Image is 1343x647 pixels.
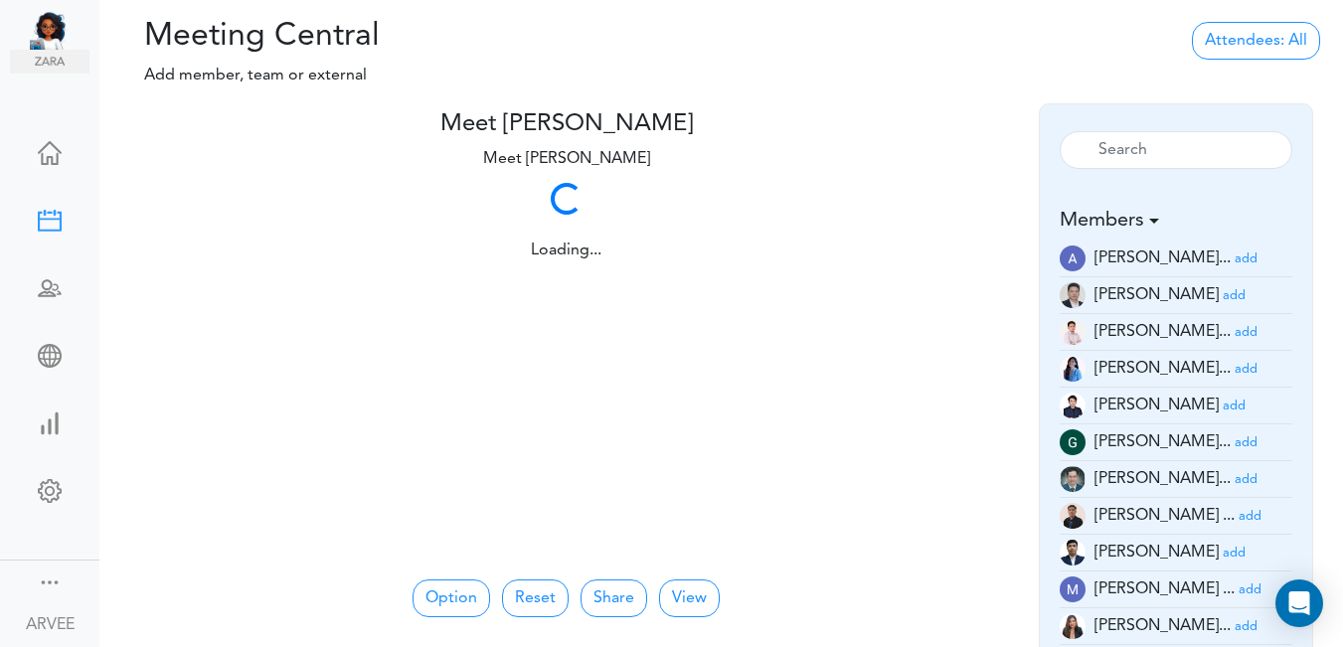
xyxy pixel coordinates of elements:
small: add [1235,436,1258,449]
small: add [1223,547,1246,560]
a: Attendees: All [1192,22,1320,60]
small: add [1239,583,1261,596]
img: t+ebP8ENxXARE3R9ZYAAAAASUVORK5CYII= [1060,613,1086,639]
li: Tax Admin (e.dayan@unified-accounting.com) [1060,388,1293,424]
div: Change Settings [10,479,89,499]
li: Tax Accountant (mc.cabasan@unified-accounting.com) [1060,608,1293,645]
small: add [1235,326,1258,339]
span: [PERSON_NAME] ... [1094,581,1235,597]
img: wEqpdqGJg0NqAAAAABJRU5ErkJggg== [1060,429,1086,455]
small: add [1223,400,1246,412]
span: [PERSON_NAME]... [1094,434,1231,450]
p: Add member, team or external [114,64,499,87]
small: add [1235,252,1258,265]
img: zara.png [10,50,89,74]
h2: Meeting Central [114,18,499,56]
a: add [1239,508,1261,524]
a: add [1235,471,1258,487]
span: [PERSON_NAME]... [1094,471,1231,487]
a: add [1223,398,1246,413]
img: Unified Global - Powered by TEAMCAL AI [30,10,89,50]
input: Search [1060,131,1293,169]
a: add [1235,618,1258,634]
span: [PERSON_NAME] [1094,287,1219,303]
span: [PERSON_NAME] [1094,545,1219,561]
div: Share Meeting Link [10,344,89,364]
button: View [659,579,720,617]
a: ARVEE [2,600,97,645]
img: 9k= [1060,503,1086,529]
small: add [1239,510,1261,523]
div: Home [10,141,89,161]
li: Tax Manager (g.magsino@unified-accounting.com) [1060,424,1293,461]
a: add [1235,361,1258,377]
a: Change side menu [38,570,62,598]
span: [PERSON_NAME]... [1094,618,1231,634]
small: add [1235,620,1258,633]
div: ARVEE [26,613,75,637]
li: Tax Admin (i.herrera@unified-accounting.com) [1060,461,1293,498]
a: add [1235,324,1258,340]
a: Share [581,579,647,617]
div: Create Meeting [10,209,89,229]
h4: Meet [PERSON_NAME] [198,110,934,139]
div: View Insights [10,411,89,431]
a: Change Settings [10,469,89,517]
p: Meet [PERSON_NAME] [198,147,934,171]
a: add [1239,581,1261,597]
img: 2Q== [1060,356,1086,382]
a: add [1235,434,1258,450]
img: 2Q== [1060,466,1086,492]
div: Loading... [198,175,934,262]
small: add [1235,473,1258,486]
h5: Members [1060,209,1293,233]
img: oYmRaigo6CGHQoVEE68UKaYmSv3mcdPtBqv6mR0IswoELyKVAGpf2awGYjY1lJF3I6BneypHs55I8hk2WCirnQq9SYxiZpiWh... [1060,540,1086,566]
span: [PERSON_NAME] ... [1094,508,1235,524]
a: add [1223,287,1246,303]
img: Z [1060,319,1086,345]
div: Show menu and text [38,570,62,590]
a: add [1235,250,1258,266]
li: Tax Advisor (mc.talley@unified-accounting.com) [1060,571,1293,608]
li: Tax Manager (c.madayag@unified-accounting.com) [1060,351,1293,388]
span: [PERSON_NAME]... [1094,324,1231,340]
li: Tax Manager (jm.atienza@unified-accounting.com) [1060,498,1293,535]
button: Reset [502,579,569,617]
li: Tax Manager (a.banaga@unified-accounting.com) [1060,241,1293,277]
img: E70kTnhEtDRAIGhEjAgBAJGBAiAQNCJGBAiAQMCJGAASESMCBEAgaESMCAEAkYECIBA0IkYECIBAwIkYABIRIwIEQCBoRIwIA... [1060,245,1086,271]
div: Schedule Team Meeting [10,276,89,296]
span: [PERSON_NAME]... [1094,361,1231,377]
img: wOzMUeZp9uVEwAAAABJRU5ErkJggg== [1060,576,1086,602]
a: add [1223,545,1246,561]
small: add [1235,363,1258,376]
div: Open Intercom Messenger [1275,579,1323,627]
span: [PERSON_NAME]... [1094,250,1231,266]
button: Option [413,579,490,617]
li: Tax Supervisor (a.millos@unified-accounting.com) [1060,277,1293,314]
span: [PERSON_NAME] [1094,398,1219,413]
li: Tax Supervisor (am.latonio@unified-accounting.com) [1060,314,1293,351]
li: Partner (justine.tala@unifiedglobalph.com) [1060,535,1293,571]
img: 9k= [1060,282,1086,308]
img: Z [1060,393,1086,418]
small: add [1223,289,1246,302]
